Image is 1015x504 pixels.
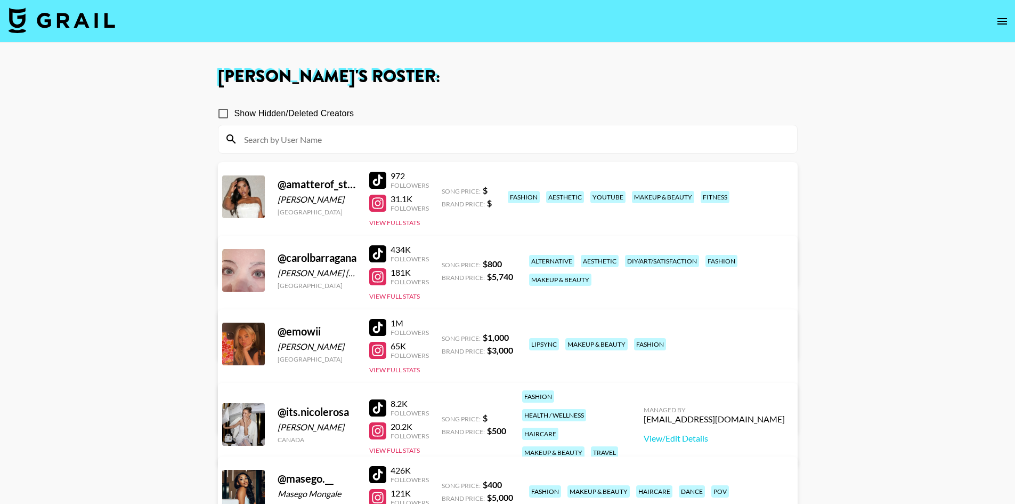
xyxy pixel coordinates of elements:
div: fashion [522,390,554,403]
div: fashion [529,485,561,498]
div: @ emowii [278,325,356,338]
div: Masego Mongale [278,489,356,499]
div: 972 [391,171,429,181]
div: travel [591,446,618,459]
div: [PERSON_NAME] [278,422,356,433]
div: makeup & beauty [529,274,591,286]
strong: $ 3,000 [487,345,513,355]
div: @ amatterof_style [278,178,356,191]
div: pov [711,485,729,498]
div: Followers [391,204,429,212]
div: Followers [391,255,429,263]
button: View Full Stats [369,366,420,374]
span: Song Price: [442,187,481,195]
div: makeup & beauty [522,446,584,459]
div: fashion [634,338,666,350]
span: Song Price: [442,261,481,269]
span: Brand Price: [442,494,485,502]
div: dance [679,485,705,498]
div: 181K [391,267,429,278]
div: 434K [391,244,429,255]
div: [PERSON_NAME] [278,194,356,205]
strong: $ 400 [483,479,502,490]
div: fashion [705,255,737,267]
span: Song Price: [442,334,481,342]
span: Brand Price: [442,428,485,436]
div: 31.1K [391,194,429,204]
button: View Full Stats [369,292,420,300]
button: open drawer [992,11,1013,32]
button: View Full Stats [369,219,420,227]
div: Followers [391,409,429,417]
strong: $ [483,413,488,423]
span: Show Hidden/Deleted Creators [234,107,354,120]
div: Followers [391,432,429,440]
div: 121K [391,488,429,499]
div: @ its.nicolerosa [278,405,356,419]
div: lipsync [529,338,559,350]
div: 1M [391,318,429,329]
div: @ carolbarragana [278,251,356,265]
div: aesthetic [581,255,619,267]
div: haircare [522,428,558,440]
img: Grail Talent [9,7,115,33]
div: haircare [636,485,672,498]
div: makeup & beauty [565,338,628,350]
button: View Full Stats [369,446,420,454]
h1: [PERSON_NAME] 's Roster: [218,68,798,85]
div: Managed By [644,406,785,414]
div: 20.2K [391,421,429,432]
span: Brand Price: [442,274,485,282]
strong: $ [487,198,492,208]
div: makeup & beauty [567,485,630,498]
strong: $ 800 [483,259,502,269]
div: [PERSON_NAME] [278,341,356,352]
strong: $ 5,000 [487,492,513,502]
div: [GEOGRAPHIC_DATA] [278,282,356,290]
div: 65K [391,341,429,351]
div: fashion [508,191,540,203]
div: alternative [529,255,574,267]
span: Brand Price: [442,200,485,208]
div: Followers [391,278,429,286]
input: Search by User Name [238,131,791,148]
div: youtube [590,191,626,203]
div: [EMAIL_ADDRESS][DOMAIN_NAME] [644,414,785,425]
div: diy/art/satisfaction [625,255,699,267]
div: [GEOGRAPHIC_DATA] [278,208,356,216]
div: Followers [391,351,429,359]
div: Followers [391,476,429,484]
strong: $ 1,000 [483,332,509,342]
div: Canada [278,436,356,444]
strong: $ 5,740 [487,271,513,282]
strong: $ 500 [487,426,506,436]
div: makeup & beauty [632,191,694,203]
div: health / wellness [522,409,586,421]
span: Brand Price: [442,347,485,355]
div: 8.2K [391,398,429,409]
span: Song Price: [442,482,481,490]
span: Song Price: [442,415,481,423]
div: @ masego.__ [278,472,356,485]
div: [GEOGRAPHIC_DATA] [278,355,356,363]
div: fitness [701,191,729,203]
div: aesthetic [546,191,584,203]
div: [PERSON_NAME] [PERSON_NAME] [278,268,356,278]
div: Followers [391,181,429,189]
div: 426K [391,465,429,476]
strong: $ [483,185,488,195]
div: Followers [391,329,429,337]
a: View/Edit Details [644,433,785,444]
